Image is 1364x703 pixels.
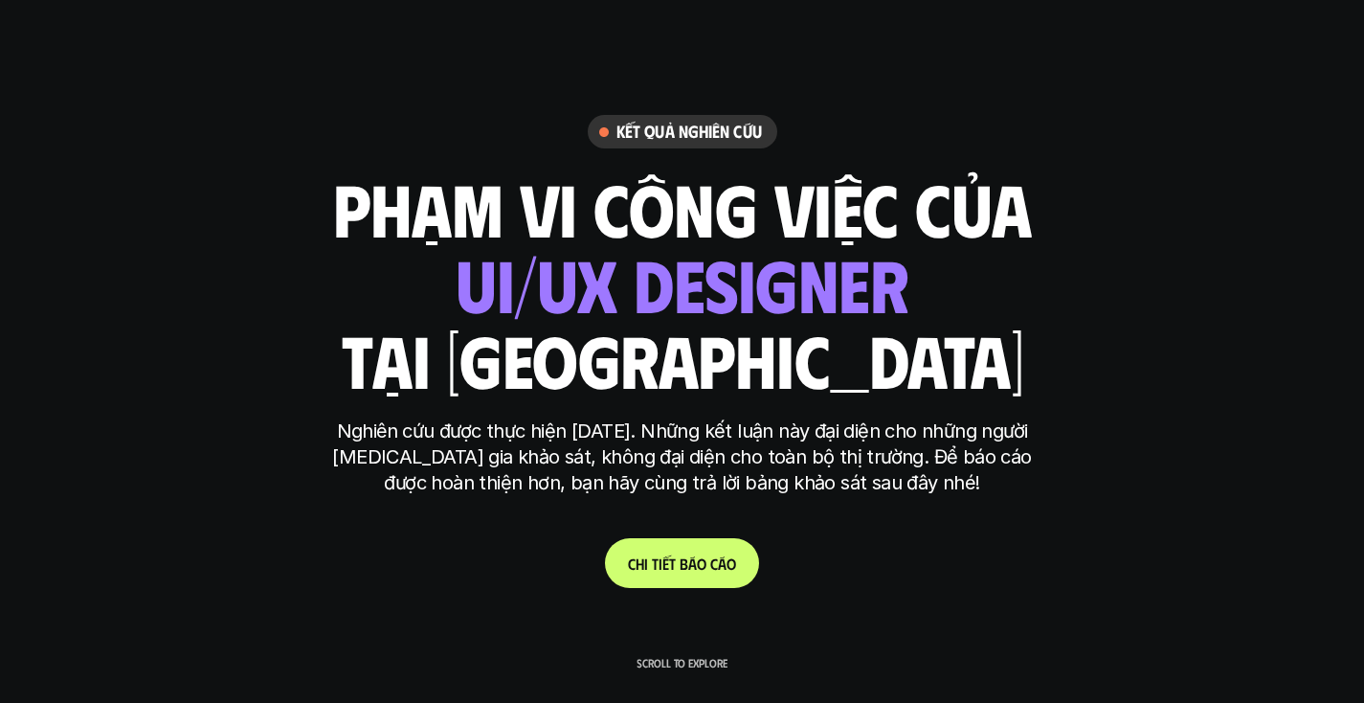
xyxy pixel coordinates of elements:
span: b [680,555,688,573]
span: i [659,555,662,573]
span: h [636,555,644,573]
span: á [688,555,697,573]
span: ế [662,555,669,573]
p: Nghiên cứu được thực hiện [DATE]. Những kết luận này đại diện cho những người [MEDICAL_DATA] gia ... [324,419,1041,496]
p: Scroll to explore [637,656,727,669]
h1: tại [GEOGRAPHIC_DATA] [341,319,1023,399]
span: á [718,555,727,573]
span: i [644,555,648,573]
span: C [628,555,636,573]
span: t [652,555,659,573]
span: c [710,555,718,573]
span: o [697,555,706,573]
a: Chitiếtbáocáo [605,538,759,588]
span: t [669,555,676,573]
h1: phạm vi công việc của [333,168,1032,248]
h6: Kết quả nghiên cứu [616,121,762,143]
span: o [727,555,736,573]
